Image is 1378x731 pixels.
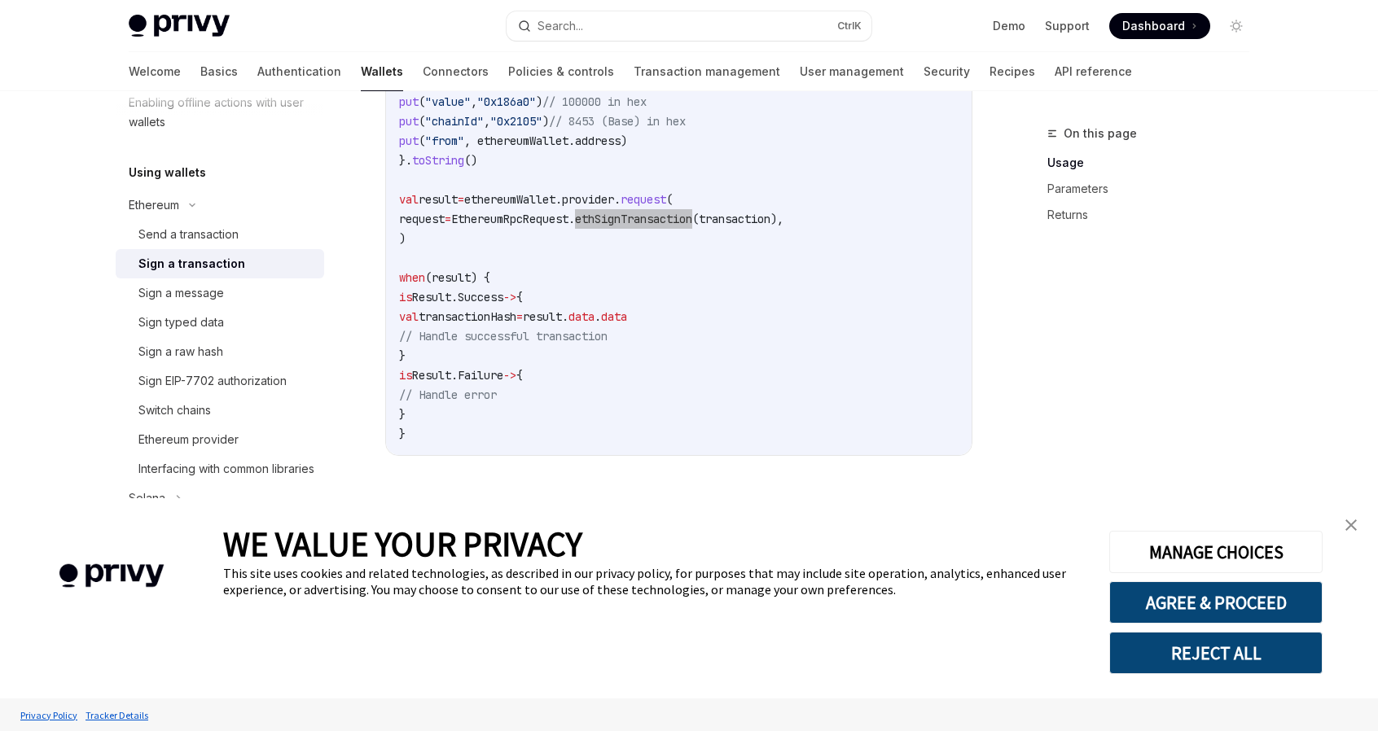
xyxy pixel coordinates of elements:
a: Switch chains [116,396,324,425]
a: Interfacing with common libraries [116,454,324,484]
a: Sign a message [116,278,324,308]
div: Switch chains [138,401,211,420]
span: put [399,134,419,148]
span: put [399,94,419,109]
span: "0x186a0" [477,94,536,109]
div: Interfacing with common libraries [138,459,314,479]
span: -> [503,290,516,304]
span: = [458,192,464,207]
img: close banner [1345,519,1357,531]
span: ( [419,94,425,109]
span: Ctrl K [837,20,862,33]
span: ethereumWallet.provider. [464,192,621,207]
div: Sign a message [138,283,224,303]
span: result [419,192,458,207]
div: Ethereum provider [138,430,239,449]
a: Policies & controls [508,52,614,91]
span: result. [523,309,568,324]
span: request [621,192,666,207]
span: ( [666,192,673,207]
span: , [471,94,477,109]
span: is [399,290,412,304]
span: ethSignTransaction [575,212,692,226]
div: Ethereum [129,195,179,215]
span: data [568,309,595,324]
button: AGREE & PROCEED [1109,581,1323,624]
button: Toggle dark mode [1223,13,1249,39]
span: request [399,212,445,226]
a: Basics [200,52,238,91]
img: company logo [24,541,199,611]
span: "from" [425,134,464,148]
span: // Handle successful transaction [399,329,608,344]
span: ) [536,94,542,109]
img: light logo [129,15,230,37]
a: User management [800,52,904,91]
div: Solana [129,488,165,508]
button: Search...CtrlK [507,11,871,41]
span: val [399,192,419,207]
span: Result.Failure [412,368,503,383]
span: } [399,427,406,441]
span: } [399,348,406,363]
span: Result.Success [412,290,503,304]
div: Sign typed data [138,313,224,332]
a: Welcome [129,52,181,91]
span: data [601,309,627,324]
div: Sign a raw hash [138,342,223,361]
span: Parameters [385,495,472,518]
a: Transaction management [634,52,780,91]
span: transactionHash [419,309,516,324]
span: "chainId" [425,114,484,129]
span: ) [399,231,406,246]
a: Support [1045,18,1090,34]
button: REJECT ALL [1109,632,1323,674]
a: Connectors [423,52,489,91]
a: Sign EIP-7702 authorization [116,366,324,396]
span: Dashboard [1122,18,1185,34]
span: -> [503,368,516,383]
span: val [399,309,419,324]
span: () [464,153,477,168]
h5: Using wallets [129,163,206,182]
a: Privacy Policy [16,701,81,729]
a: Parameters [1047,176,1262,202]
a: Sign a transaction [116,249,324,278]
span: = [445,212,451,226]
span: // 8453 (Base) in hex [549,114,686,129]
a: API reference [1055,52,1132,91]
span: ( [419,114,425,129]
a: Dashboard [1109,13,1210,39]
span: (result) { [425,270,490,285]
span: . [595,309,601,324]
a: Sign typed data [116,308,324,337]
a: Demo [993,18,1025,34]
a: Ethereum provider [116,425,324,454]
a: Security [924,52,970,91]
span: EthereumRpcRequest. [451,212,575,226]
a: Recipes [990,52,1035,91]
a: close banner [1335,509,1367,541]
button: MANAGE CHOICES [1109,531,1323,573]
span: "value" [425,94,471,109]
span: { [516,368,523,383]
div: Send a transaction [138,225,239,244]
span: (transaction), [692,212,783,226]
a: Send a transaction [116,220,324,249]
div: Sign a transaction [138,254,245,274]
span: // Handle error [399,387,497,402]
span: = [516,309,523,324]
span: On this page [1064,124,1137,143]
div: Sign EIP-7702 authorization [138,371,287,391]
div: This site uses cookies and related technologies, as described in our privacy policy, for purposes... [223,565,1085,597]
div: Search... [538,16,583,36]
a: Tracker Details [81,701,152,729]
a: Sign a raw hash [116,337,324,366]
span: , [484,114,490,129]
span: toString [412,153,464,168]
span: ( [419,134,425,148]
span: ) [542,114,549,129]
span: }. [399,153,412,168]
span: // 100000 in hex [542,94,647,109]
span: , ethereumWallet.address) [464,134,627,148]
